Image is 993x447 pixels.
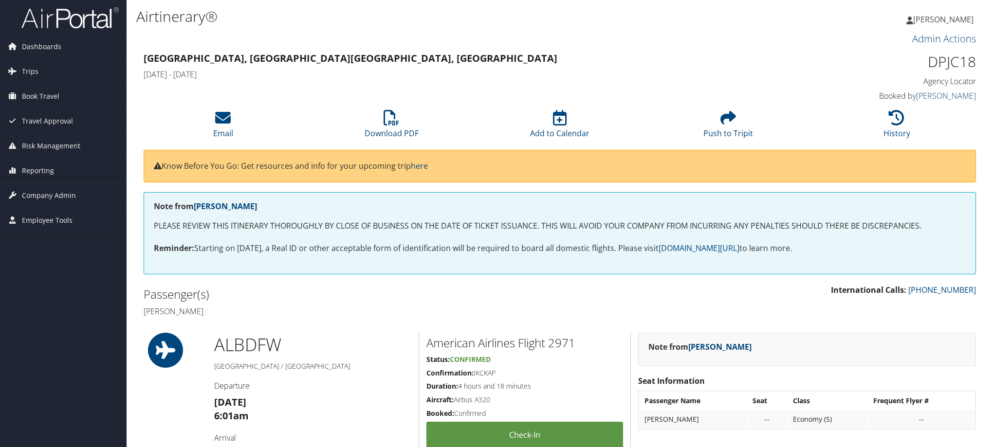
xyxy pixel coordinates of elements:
a: [DOMAIN_NAME][URL] [659,243,739,253]
span: [PERSON_NAME] [913,14,974,25]
a: History [883,115,910,139]
strong: 6:01am [214,409,249,422]
td: [PERSON_NAME] [640,411,747,428]
h2: American Airlines Flight 2971 [426,335,623,351]
a: [PERSON_NAME] [906,5,983,34]
th: Class [788,392,867,410]
h4: Departure [214,380,411,391]
th: Seat [748,392,787,410]
a: Push to Tripit [703,115,753,139]
h5: [GEOGRAPHIC_DATA] / [GEOGRAPHIC_DATA] [214,361,411,371]
strong: Duration: [426,381,458,391]
a: Admin Actions [912,32,976,45]
h4: [PERSON_NAME] [144,306,552,317]
a: [PERSON_NAME] [194,201,257,212]
span: Company Admin [22,183,76,208]
strong: Confirmation: [426,368,474,377]
h4: Booked by [779,90,976,101]
span: Book Travel [22,84,59,108]
h4: [DATE] - [DATE] [144,69,764,80]
h1: DPJC18 [779,52,976,72]
a: [PERSON_NAME] [916,90,976,101]
strong: Note from [154,201,257,212]
div: -- [753,415,782,424]
img: airportal-logo.png [21,6,119,29]
strong: [DATE] [214,395,246,409]
a: Add to Calendar [530,115,589,139]
strong: Status: [426,355,450,364]
p: Starting on [DATE], a Real ID or other acceptable form of identification will be required to boar... [154,242,966,255]
th: Passenger Name [640,392,747,410]
strong: International Calls: [831,285,906,295]
span: Travel Approval [22,109,73,133]
td: Economy (S) [788,411,867,428]
span: Employee Tools [22,208,73,232]
strong: Reminder: [154,243,194,253]
span: Risk Management [22,134,80,158]
h4: Arrival [214,432,411,443]
p: Know Before You Go: Get resources and info for your upcoming trip [154,160,966,173]
span: Trips [22,59,38,84]
span: Confirmed [450,355,491,364]
span: Dashboards [22,35,61,59]
h5: 4 hours and 18 minutes [426,381,623,391]
a: Email [213,115,233,139]
h1: ALB DFW [214,333,411,357]
span: Reporting [22,159,54,183]
a: Download PDF [365,115,419,139]
strong: Booked: [426,409,454,418]
strong: Note from [648,341,752,352]
h5: IKCKAP [426,368,623,378]
h5: Confirmed [426,409,623,418]
div: -- [873,415,970,424]
h5: Airbus A320 [426,395,623,405]
h1: Airtinerary® [136,6,701,27]
strong: [GEOGRAPHIC_DATA], [GEOGRAPHIC_DATA] [GEOGRAPHIC_DATA], [GEOGRAPHIC_DATA] [144,52,557,65]
th: Frequent Flyer # [868,392,975,410]
p: PLEASE REVIEW THIS ITINERARY THOROUGHLY BY CLOSE OF BUSINESS ON THE DATE OF TICKET ISSUANCE. THIS... [154,220,966,232]
a: [PHONE_NUMBER] [908,285,976,295]
strong: Aircraft: [426,395,454,404]
a: [PERSON_NAME] [688,341,752,352]
h4: Agency Locator [779,76,976,87]
a: here [411,161,428,171]
h2: Passenger(s) [144,286,552,303]
strong: Seat Information [638,375,705,386]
